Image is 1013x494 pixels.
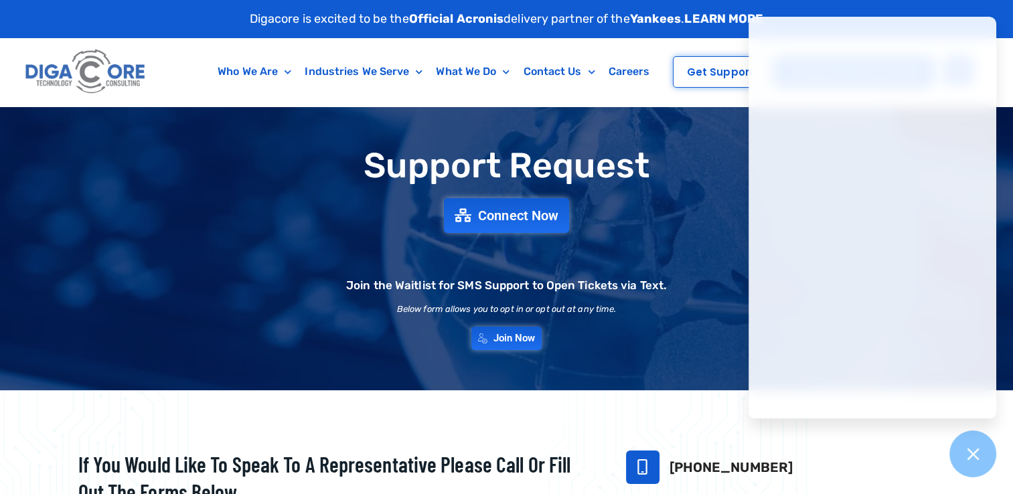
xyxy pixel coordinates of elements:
[22,45,150,99] img: Digacore logo 1
[444,198,569,233] a: Connect Now
[493,333,536,343] span: Join Now
[397,305,617,313] h2: Below form allows you to opt in or opt out at any time.
[516,56,601,87] a: Contact Us
[478,209,558,222] span: Connect Now
[45,147,969,185] h1: Support Request
[670,459,793,475] a: [PHONE_NUMBER]
[204,56,664,87] nav: Menu
[346,280,667,291] h2: Join the Waitlist for SMS Support to Open Tickets via Text.
[471,327,542,350] a: Join Now
[626,450,659,484] a: 732-646-5725
[749,17,996,418] iframe: Chatgenie Messenger
[630,11,682,26] strong: Yankees
[673,56,768,88] a: Get Support
[298,56,429,87] a: Industries We Serve
[211,56,298,87] a: Who We Are
[684,11,763,26] a: LEARN MORE
[250,10,764,28] p: Digacore is excited to be the delivery partner of the .
[602,56,657,87] a: Careers
[429,56,516,87] a: What We Do
[409,11,504,26] strong: Official Acronis
[687,67,754,77] span: Get Support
